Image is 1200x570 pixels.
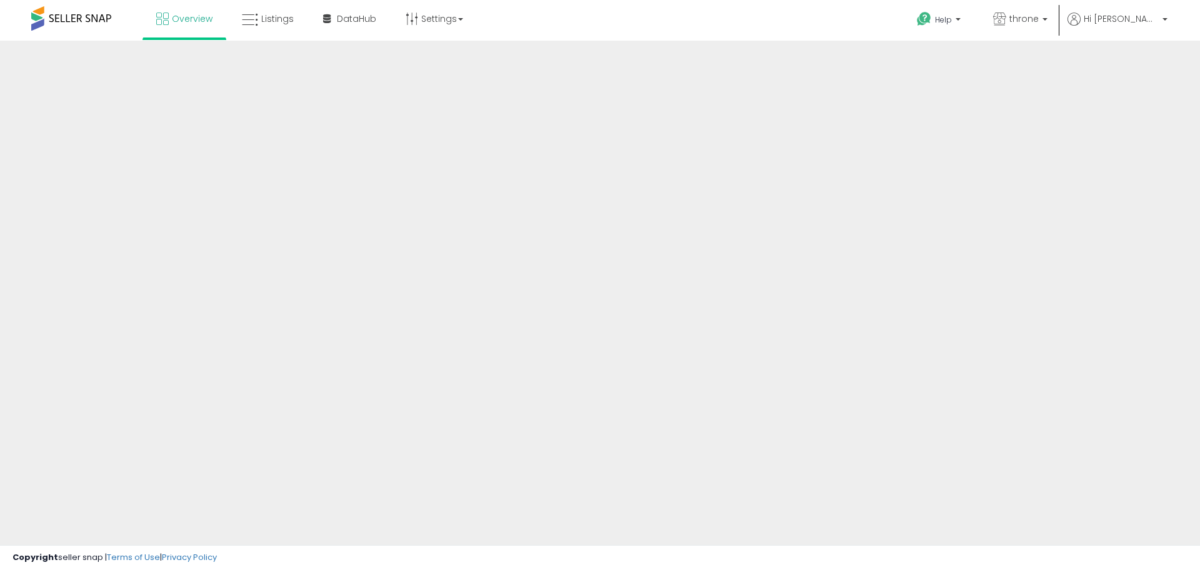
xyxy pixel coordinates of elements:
[172,12,212,25] span: Overview
[162,551,217,563] a: Privacy Policy
[907,2,973,41] a: Help
[1067,12,1167,41] a: Hi [PERSON_NAME]
[261,12,294,25] span: Listings
[935,14,952,25] span: Help
[12,551,58,563] strong: Copyright
[107,551,160,563] a: Terms of Use
[1084,12,1159,25] span: Hi [PERSON_NAME]
[916,11,932,27] i: Get Help
[1009,12,1039,25] span: throne
[337,12,376,25] span: DataHub
[12,552,217,564] div: seller snap | |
